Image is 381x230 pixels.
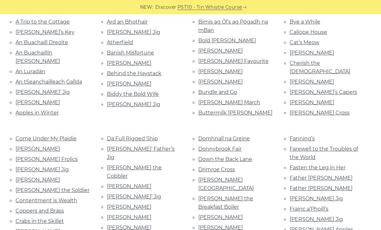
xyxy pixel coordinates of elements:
a: An tSeanchailleach Gallda [15,79,82,85]
a: Contentment is Wealth [15,197,77,204]
a: [PERSON_NAME] Jig [15,166,69,173]
a: [PERSON_NAME] Jig [107,101,160,107]
a: Cat’s Meow [290,39,319,45]
a: [PERSON_NAME] the Breakfast Boiler [198,195,253,210]
a: Caliope House [290,29,327,35]
a: Coppers and Brass [15,208,64,214]
a: [PERSON_NAME]’s Capers [290,89,357,95]
a: Frainc a’Phoill’s [290,206,328,212]
a: [PERSON_NAME] Cross [290,110,350,116]
a: An Luradán [15,68,45,75]
a: Domhnall na Greine [198,135,250,142]
a: [PERSON_NAME]’ Jig [107,194,161,200]
a: [PERSON_NAME] [198,79,243,85]
a: [PERSON_NAME] [107,204,151,210]
a: Behind the Haystack [107,70,161,76]
a: Father [PERSON_NAME] [290,175,353,181]
a: A Trip to the Cottage [15,19,70,25]
a: [PERSON_NAME]’ Jig [15,89,70,95]
a: [PERSON_NAME]’s Key [15,29,75,35]
a: [PERSON_NAME] Jig [290,195,343,202]
a: Fanning’s [290,135,315,142]
a: Father [PERSON_NAME] [290,185,353,191]
a: Fasten the Leg in Her [290,165,345,171]
a: [PERSON_NAME] the Cobbler [107,165,162,179]
a: [PERSON_NAME] [107,60,151,66]
a: An Buachaillín [PERSON_NAME] [15,50,60,64]
a: [PERSON_NAME] [15,99,60,105]
a: [PERSON_NAME] Jig [290,216,343,222]
a: [PERSON_NAME] [198,48,243,54]
a: Apples in Winter [15,110,59,116]
a: Bold [PERSON_NAME] [198,37,256,44]
a: Down the Back Lane [198,156,252,162]
a: Ard an Bhothair [107,19,148,25]
a: [PERSON_NAME] the Soldier [15,187,89,193]
a: Donnybrook Fair [198,146,242,152]
a: [PERSON_NAME] [107,81,151,87]
a: [PERSON_NAME]’ Father’s Jig [107,146,175,160]
a: [PERSON_NAME] [15,146,60,152]
a: Cherish the [DEMOGRAPHIC_DATA] [290,60,350,75]
a: Biddy the Bold Wife [107,91,159,97]
a: [PERSON_NAME] [290,50,334,56]
a: Crabs in the Skillet [15,218,64,224]
a: [PERSON_NAME] [107,183,151,189]
a: Buttermilk [PERSON_NAME] [198,110,273,116]
a: [PERSON_NAME] Jig [107,29,160,35]
a: Bimis ag Ól’s ag Pógadh na mBan [198,19,268,33]
span: NEW: [140,4,153,11]
a: Banish Misfortune [107,50,154,56]
a: [PERSON_NAME] March [198,99,260,105]
a: [PERSON_NAME][GEOGRAPHIC_DATA] [198,177,254,191]
span: Discover [155,4,177,11]
a: An Buachaill Dreoite [15,39,68,45]
a: [PERSON_NAME] [15,177,60,183]
a: Bundle and Go [198,89,237,95]
a: [PERSON_NAME] [290,79,334,85]
a: Bye a While [290,19,320,25]
a: [PERSON_NAME] [198,214,243,220]
a: Drimroe Cross [198,166,235,173]
a: Farewell to the Troubles of the World [290,146,358,160]
a: [PERSON_NAME] [107,214,151,220]
a: Da Full Rigged Ship [107,135,158,142]
a: [PERSON_NAME] [198,68,243,75]
a: Come Under My Plaidie [15,135,77,142]
a: [PERSON_NAME] Frolics [15,156,78,162]
a: PST10 - Tin Whistle Course [178,4,242,11]
a: [PERSON_NAME] [290,99,334,105]
a: Atherfield [107,39,133,45]
a: [PERSON_NAME] Favourite [198,58,269,64]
